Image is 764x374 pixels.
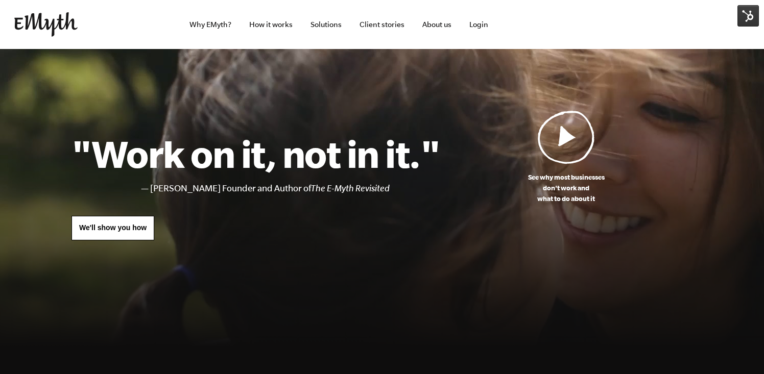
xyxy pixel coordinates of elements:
img: HubSpot Tools Menu Toggle [737,5,759,27]
a: See why most businessesdon't work andwhat to do about it [440,110,693,204]
iframe: Embedded CTA [642,13,750,36]
h1: "Work on it, not in it." [71,131,440,176]
img: Play Video [538,110,595,164]
span: We'll show you how [79,223,147,232]
a: We'll show you how [71,216,154,240]
i: The E-Myth Revisited [311,183,390,193]
iframe: Chat Widget [713,325,764,374]
li: [PERSON_NAME] Founder and Author of [150,181,440,196]
img: EMyth [14,12,78,37]
p: See why most businesses don't work and what to do about it [440,172,693,204]
iframe: Embedded CTA [530,13,637,36]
